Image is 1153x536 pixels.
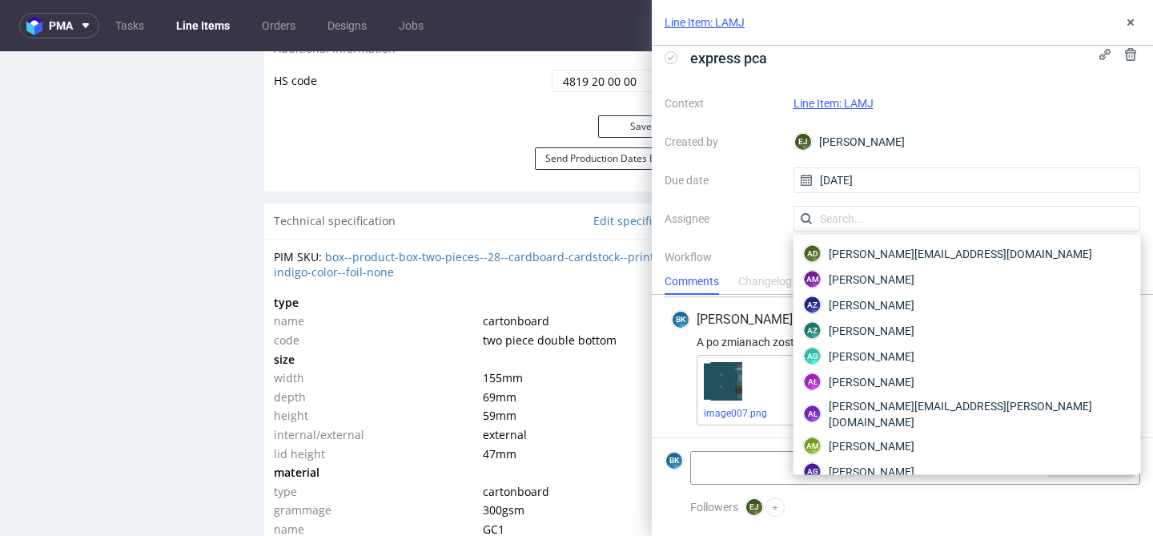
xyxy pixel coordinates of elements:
span: [PERSON_NAME] [829,272,914,288]
span: two piece double bottom [483,281,617,296]
figcaption: AŁ [805,374,821,390]
td: internal/external [274,374,479,393]
label: Context [665,94,781,113]
figcaption: BK [666,453,682,469]
td: type [274,242,479,261]
div: [PERSON_NAME] [793,129,1141,155]
td: material [274,412,479,431]
a: Orders [252,13,305,38]
div: PIM SKU: [274,198,685,229]
td: type [274,431,479,450]
span: express pca [684,45,773,71]
a: box--product-box-two-pieces--28--cardboard-cardstock--print-indigo-color--foil-none [274,198,658,229]
img: logo [26,17,49,35]
td: size [274,299,479,318]
div: Completed [750,328,802,341]
button: Send Production Dates Email [535,96,685,119]
td: lid height [274,393,479,413]
span: 69 mm [483,338,516,353]
td: code [274,280,479,299]
label: Assignee [665,209,781,228]
div: Changelog [738,269,792,295]
span: Followers [690,501,738,514]
span: [PERSON_NAME] [829,297,914,313]
figcaption: AG [805,464,821,480]
figcaption: ad [805,246,821,262]
div: [DATE] [1067,371,1128,390]
span: 47 mm [483,395,516,410]
figcaption: al [805,406,821,422]
span: [PERSON_NAME] [829,323,914,339]
figcaption: BK [673,312,689,328]
td: depth [274,337,479,356]
a: image007.png [704,408,767,419]
span: [PERSON_NAME][EMAIL_ADDRESS][PERSON_NAME][DOMAIN_NAME] [829,398,1131,430]
a: Tasks [106,13,154,38]
span: 300 gsm [483,451,524,466]
a: Edit specification [593,162,685,178]
span: [PERSON_NAME] [829,438,914,454]
figcaption: AM [805,438,821,454]
label: Due date [665,171,781,190]
span: [PERSON_NAME][EMAIL_ADDRESS][DOMAIN_NAME] [829,246,1092,262]
input: Search... [793,206,1141,232]
span: Tasks [721,298,750,314]
div: Comments [665,269,719,295]
p: Comment to [749,228,841,250]
span: external [483,376,527,391]
span: cartonboard [483,262,549,277]
div: express pca [749,362,809,399]
figcaption: EJ [746,499,762,515]
img: share_image_120x120.png [721,228,740,247]
figcaption: EJ [795,134,811,150]
span: 59 mm [483,357,516,372]
td: name [274,260,479,280]
a: View all [1098,300,1131,313]
span: pma [49,20,73,31]
a: Line Item: LAMJ [665,14,745,30]
figcaption: AZ [805,297,821,313]
td: height [274,355,479,374]
figcaption: AZ [805,323,821,339]
div: A po zmianach zostało tak [671,336,1134,349]
td: name [274,469,479,488]
figcaption: BK [1111,335,1127,351]
button: pma [19,13,99,38]
td: grammage [274,449,479,469]
figcaption: AG [805,349,821,365]
td: HS code [274,17,548,42]
span: [PERSON_NAME] [829,374,914,390]
div: [DATE] [1067,333,1128,353]
span: GC1 [483,470,504,486]
div: express issue [749,324,816,361]
label: Created by [665,132,781,151]
a: Designs [318,13,376,38]
div: Technical specification [264,152,694,187]
span: [PERSON_NAME] [829,349,914,365]
a: Line Item: LAMJ [793,97,874,110]
button: + [765,498,785,517]
label: Workflow [665,248,781,267]
button: Save [598,64,685,87]
div: To Do [750,366,785,379]
a: Jobs [389,13,433,38]
img: image007.png [704,362,742,401]
input: Type to create new task [724,409,1128,435]
span: [PERSON_NAME] [829,464,914,480]
span: [PERSON_NAME] [697,311,793,328]
button: Send [1088,228,1131,251]
a: Line Items [167,13,239,38]
span: 155 mm [483,319,523,334]
a: LAMJ [811,233,830,244]
td: width [274,317,479,337]
figcaption: AM [805,272,821,288]
span: cartonboard [483,433,549,448]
